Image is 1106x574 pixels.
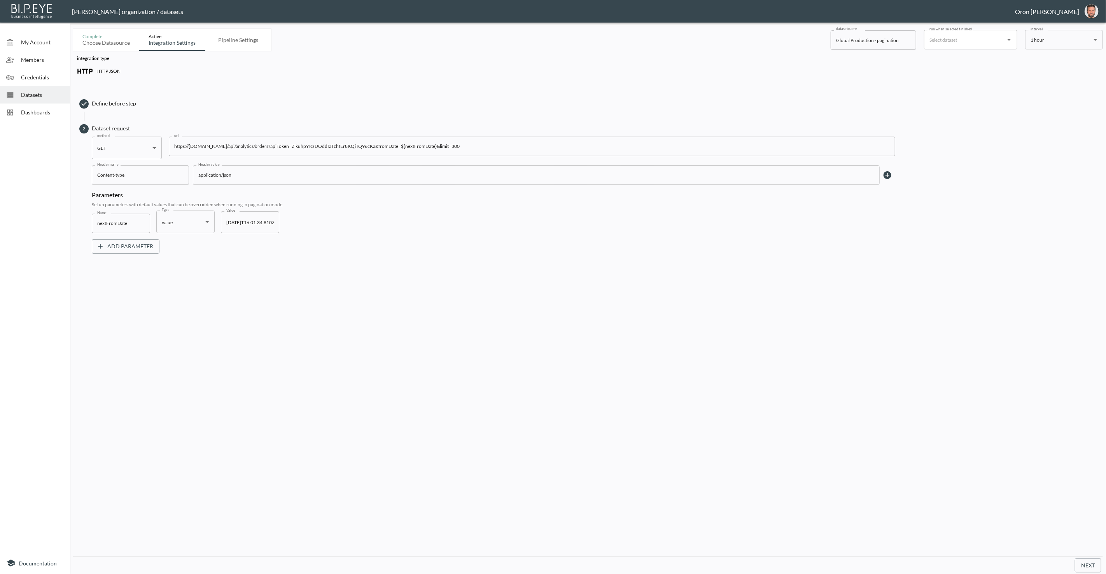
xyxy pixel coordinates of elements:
[1031,26,1043,32] label: interval
[21,91,64,99] span: Datasets
[92,198,895,207] div: Set up parameters with default values that can be overridden when running in pagination mode.
[21,73,64,81] span: Credentials
[97,145,106,151] span: GET
[92,100,1099,107] span: Define before step
[21,56,64,64] span: Members
[226,208,235,213] label: Value
[82,39,130,46] div: Choose datasource
[198,162,219,167] label: Header value
[149,39,196,46] div: Integration settings
[10,2,54,19] img: bipeye-logo
[77,63,93,79] img: http icon
[92,125,1099,132] span: Dataset request
[162,219,173,225] span: value
[219,37,259,44] div: Pipeline settings
[21,108,64,116] span: Dashboards
[1004,34,1015,45] button: Open
[83,126,86,132] text: 2
[97,210,107,215] label: Name
[836,26,857,31] label: dataset name
[82,33,130,39] div: Complete
[97,133,110,138] label: method
[96,68,121,74] p: HTTP JSON
[1031,35,1090,44] div: 1 hour
[1015,8,1079,15] div: Oron [PERSON_NAME]
[174,133,179,138] label: url
[92,185,895,198] div: Parameters
[77,55,1099,63] p: integration type
[929,26,972,32] label: run when selected finished
[927,33,1002,46] input: Select dataset
[6,558,64,568] a: Documentation
[162,207,170,212] label: Type
[169,137,895,156] input: https://httpbin.org/anything
[92,239,159,254] button: Add Parameter
[72,8,1015,15] div: [PERSON_NAME] organization / datasets
[1075,558,1101,573] button: Next
[21,38,64,46] span: My Account
[149,33,196,39] div: Active
[1085,4,1099,18] img: f7df4f0b1e237398fe25aedd0497c453
[1079,2,1104,21] button: oron@bipeye.com
[19,560,57,567] span: Documentation
[97,162,119,167] label: Header name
